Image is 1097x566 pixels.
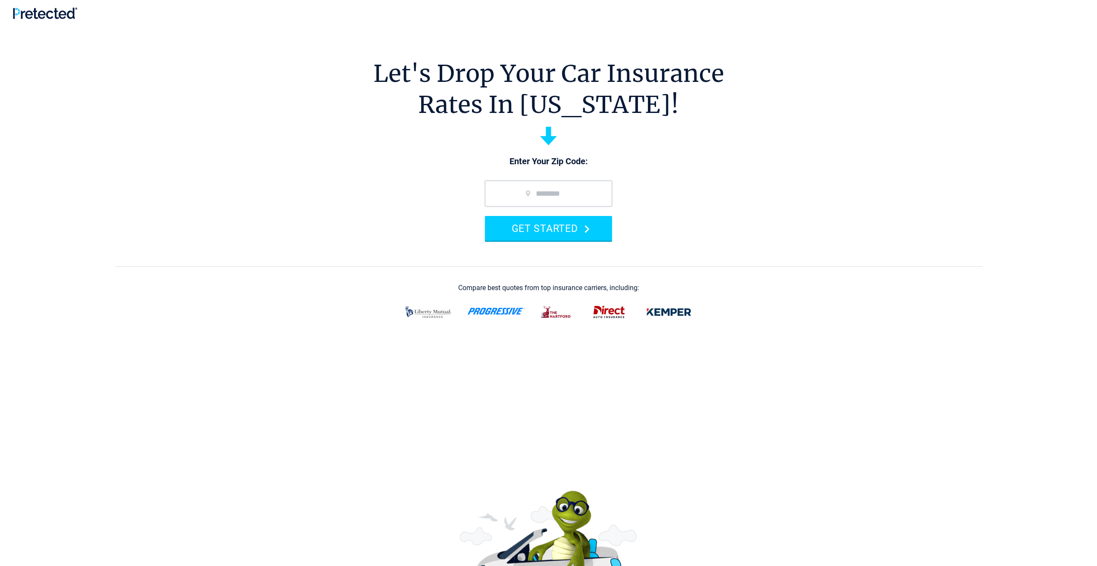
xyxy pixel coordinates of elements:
img: thehartford [535,301,578,323]
input: zip code [485,181,612,206]
img: kemper [641,301,697,323]
img: progressive [467,308,525,315]
img: Pretected Logo [13,7,77,19]
div: Compare best quotes from top insurance carriers, including: [458,284,639,292]
p: Enter Your Zip Code: [476,156,621,168]
button: GET STARTED [485,216,612,241]
h1: Let's Drop Your Car Insurance Rates In [US_STATE]! [373,58,724,120]
img: liberty [400,301,457,323]
img: direct [588,301,630,323]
